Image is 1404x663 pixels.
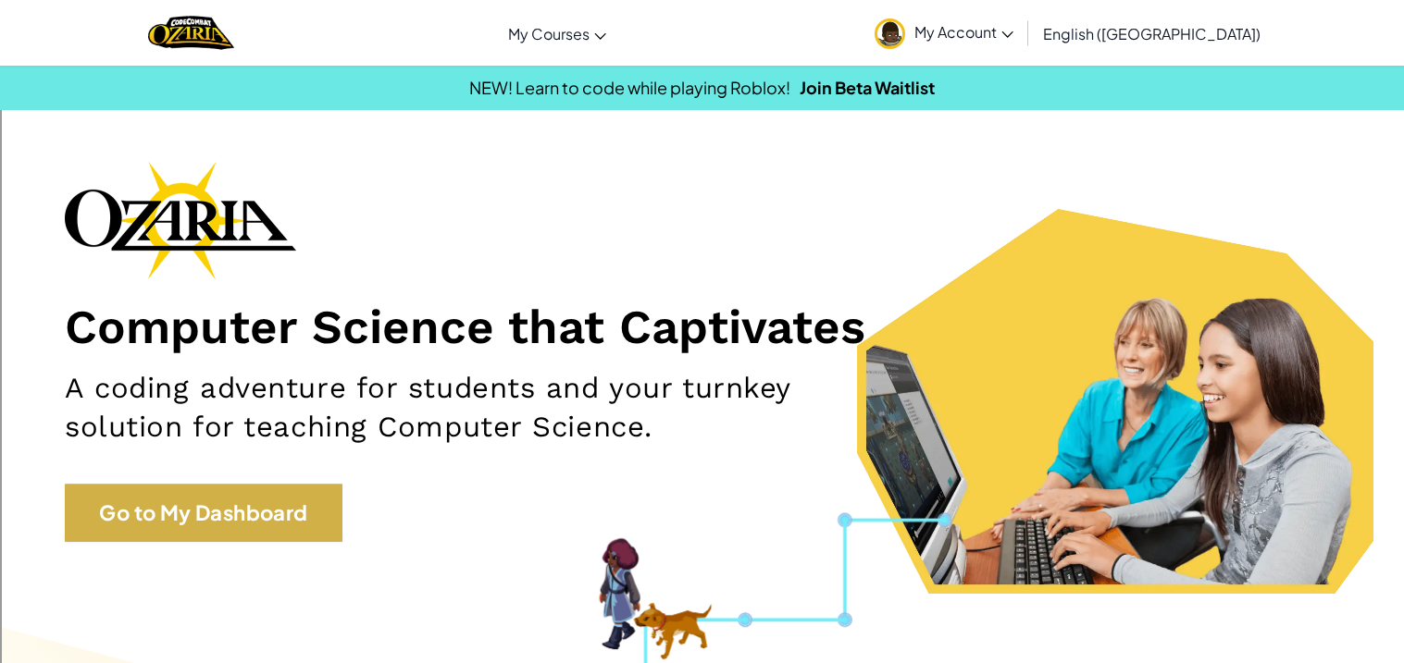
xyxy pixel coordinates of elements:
span: My Account [914,22,1013,42]
input: Search outlines [7,24,171,43]
img: Home [148,14,234,52]
a: My Courses [499,8,615,58]
h1: Computer Science that Captivates [65,298,1339,355]
span: NEW! Learn to code while playing Roblox! [469,77,790,98]
div: Move To ... [7,77,1397,93]
a: Join Beta Waitlist [800,77,935,98]
img: avatar [875,18,905,49]
a: My Account [865,4,1023,62]
div: Sort A > Z [7,43,1397,60]
img: Ozaria branding logo [65,161,296,279]
a: English ([GEOGRAPHIC_DATA]) [1034,8,1270,58]
div: Delete [7,93,1397,110]
div: Sign out [7,127,1397,143]
span: My Courses [508,24,590,43]
a: Go to My Dashboard [65,484,342,542]
div: Home [7,7,387,24]
a: Ozaria by CodeCombat logo [148,14,234,52]
span: English ([GEOGRAPHIC_DATA]) [1043,24,1261,43]
div: Options [7,110,1397,127]
div: Sort New > Old [7,60,1397,77]
h2: A coding adventure for students and your turnkey solution for teaching Computer Science. [65,369,919,447]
